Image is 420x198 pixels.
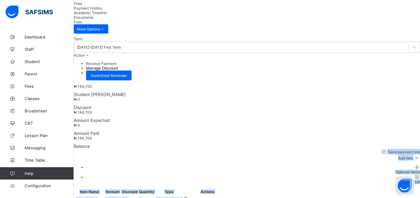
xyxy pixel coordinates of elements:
[74,143,420,149] span: Balance
[86,61,420,66] li: dropdown-list-item-text-0
[77,27,105,31] span: More Options
[74,110,92,115] span: ₦ 144,700
[398,156,413,160] span: Add item
[25,71,74,76] span: Parent
[6,6,53,18] img: safsims
[74,1,82,6] span: Fees
[86,66,420,71] li: dropdown-list-item-text-1
[25,47,74,52] span: Staff
[86,66,118,71] button: Manage Discount
[104,189,121,194] th: Amount
[25,84,74,89] span: Fees
[74,53,85,58] span: Action
[139,189,155,194] th: Quantity
[74,123,80,127] span: ₦ 0
[121,189,138,194] th: Discount
[91,73,127,78] span: Send Email Reminder
[25,145,74,150] span: Messaging
[86,170,420,174] div: Optional items
[86,71,420,80] li: dropdown-list-item-text-2
[74,92,420,97] span: Student [PERSON_NAME]
[74,37,82,41] span: Term
[74,105,420,110] span: Discount
[25,133,74,138] span: Lesson Plan
[74,6,102,10] span: Payment History
[77,45,121,50] div: [DATE]-[DATE] First Term
[395,176,414,195] button: Open asap
[25,34,74,39] span: Dashboard
[74,84,92,89] span: ₦ 144,700
[155,189,182,194] th: Type
[25,96,74,101] span: Classes
[74,10,107,15] span: Academic Timeline
[74,20,82,24] span: Fees
[25,158,74,163] span: Time Table
[25,108,74,113] span: Broadsheet
[183,189,232,194] th: Actions
[25,121,74,126] span: CBT
[75,189,104,194] th: Item Name
[74,131,420,136] span: Amount Paid
[74,97,80,102] span: ₦ 0
[74,136,92,140] span: ₦ 144,700
[25,183,73,188] span: Configuration
[86,180,420,184] div: Special bill
[25,171,73,176] span: Help
[74,118,420,123] span: Amount Expected
[387,150,420,154] span: Send payment link
[74,15,93,20] span: Documents
[25,59,74,64] span: Student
